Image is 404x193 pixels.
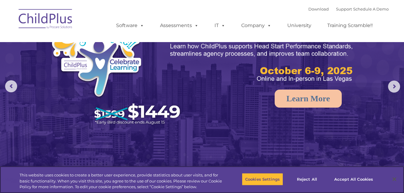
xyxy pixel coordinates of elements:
[275,90,342,108] a: Learn More
[20,172,222,190] div: This website uses cookies to create a better user experience, provide statistics about user visit...
[331,173,376,185] button: Accept All Cookies
[388,173,401,186] button: Close
[242,173,283,185] button: Cookies Settings
[84,64,109,69] span: Phone number
[235,20,277,32] a: Company
[308,7,329,11] a: Download
[154,20,205,32] a: Assessments
[208,20,231,32] a: IT
[281,20,317,32] a: University
[353,7,389,11] a: Schedule A Demo
[321,20,379,32] a: Training Scramble!!
[308,7,389,11] font: |
[16,5,76,35] img: ChildPlus by Procare Solutions
[336,7,352,11] a: Support
[288,173,326,185] button: Reject All
[110,20,150,32] a: Software
[84,40,102,44] span: Last name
